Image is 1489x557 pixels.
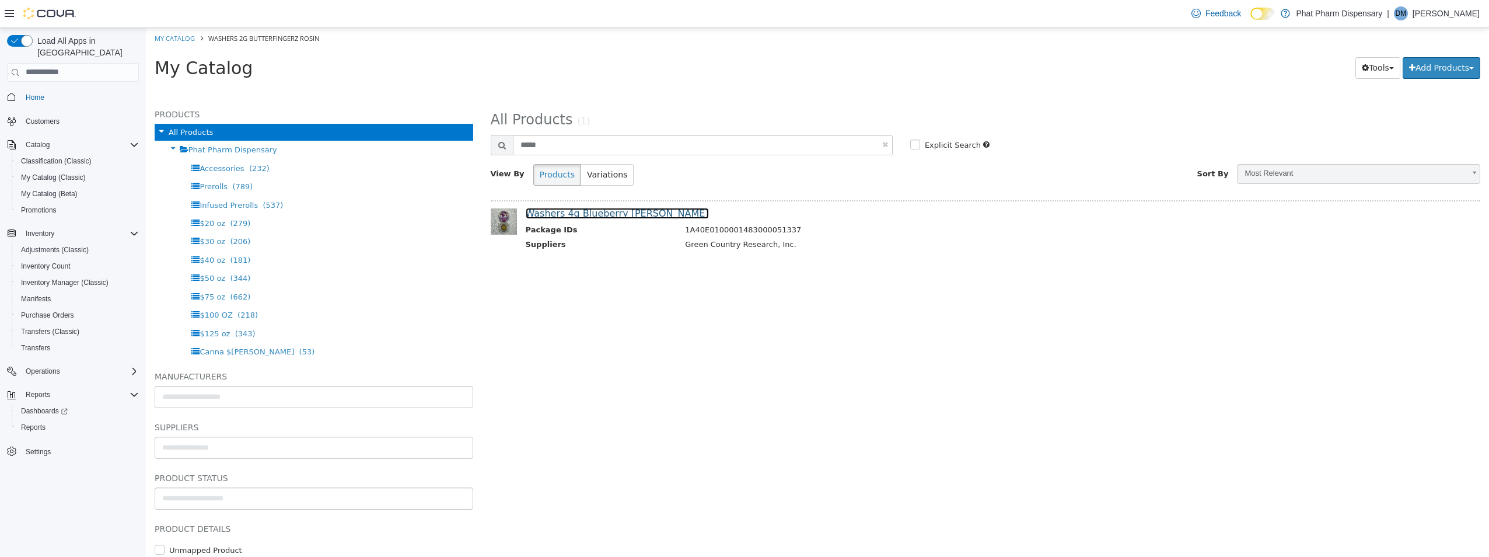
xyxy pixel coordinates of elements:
a: Transfers (Classic) [16,325,84,339]
span: My Catalog [9,30,107,50]
span: Purchase Orders [16,308,139,322]
button: Products [387,136,435,158]
button: Transfers [12,340,144,356]
button: Classification (Classic) [12,153,144,169]
span: All Products [345,83,427,100]
h5: Manufacturers [9,342,327,356]
a: Settings [21,445,55,459]
span: Operations [26,367,60,376]
button: Settings [2,443,144,459]
button: Inventory [2,225,144,242]
span: Load All Apps in [GEOGRAPHIC_DATA] [33,35,139,58]
span: Promotions [16,203,139,217]
button: Transfers (Classic) [12,323,144,340]
span: Feedback [1205,8,1241,19]
span: Infused Prerolls [54,173,112,182]
span: Adjustments (Classic) [16,243,139,257]
span: My Catalog (Classic) [21,173,86,182]
span: My Catalog (Beta) [21,189,78,199]
span: Transfers [16,341,139,355]
span: Inventory [21,227,139,241]
p: | [1387,6,1389,20]
span: Manifests [21,294,51,304]
p: [PERSON_NAME] [1413,6,1480,20]
a: Promotions [16,203,61,217]
span: Most Relevant [1092,137,1319,155]
button: Variations [435,136,488,158]
span: (537) [117,173,137,182]
button: Inventory Manager (Classic) [12,274,144,291]
a: Dashboards [12,403,144,419]
span: Dashboards [21,406,68,416]
a: Dashboards [16,404,72,418]
button: Tools [1210,29,1254,51]
span: Reports [16,420,139,434]
button: Inventory [21,227,59,241]
span: Customers [26,117,60,126]
button: My Catalog (Beta) [12,186,144,202]
span: $100 OZ [54,283,86,291]
span: $30 oz [54,209,79,218]
button: Adjustments (Classic) [12,242,144,258]
a: Inventory Manager (Classic) [16,276,113,290]
span: Transfers (Classic) [21,327,79,336]
span: Settings [26,447,51,457]
button: Reports [12,419,144,436]
span: Promotions [21,206,57,215]
span: (344) [84,246,104,255]
span: Reports [26,390,50,399]
button: Catalog [2,137,144,153]
td: 1A40E0100001483000051337 [530,196,1285,211]
span: (218) [92,283,112,291]
img: 150 [345,180,371,207]
span: Transfers (Classic) [16,325,139,339]
span: Inventory Manager (Classic) [21,278,109,287]
a: Inventory Count [16,259,75,273]
span: $125 oz [54,301,84,310]
span: Canna $[PERSON_NAME] [54,319,148,328]
button: Operations [2,363,144,380]
span: Operations [21,364,139,378]
button: Home [2,89,144,106]
span: $50 oz [54,246,79,255]
span: Adjustments (Classic) [21,245,89,255]
button: Reports [21,388,55,402]
span: My Catalog (Classic) [16,170,139,184]
span: Dashboards [16,404,139,418]
span: Reports [21,388,139,402]
span: (206) [84,209,104,218]
span: (789) [86,154,107,163]
span: (232) [103,136,124,145]
span: All Products [23,100,67,109]
span: (343) [89,301,110,310]
span: Classification (Classic) [16,154,139,168]
span: Inventory Manager (Classic) [16,276,139,290]
button: Manifests [12,291,144,307]
a: My Catalog (Classic) [16,170,90,184]
span: Accessories [54,136,98,145]
a: Most Relevant [1091,136,1334,156]
span: $75 oz [54,264,79,273]
span: Reports [21,423,46,432]
span: Inventory Count [16,259,139,273]
span: (662) [84,264,104,273]
button: Operations [21,364,65,378]
a: Washers 4g Blueberry [PERSON_NAME] [380,180,563,191]
a: My Catalog (Beta) [16,187,82,201]
h5: Product Status [9,443,327,457]
h5: Product Details [9,494,327,508]
p: Phat Pharm Dispensary [1296,6,1382,20]
span: Classification (Classic) [21,156,92,166]
span: Customers [21,114,139,128]
span: Catalog [26,140,50,149]
a: Transfers [16,341,55,355]
th: Suppliers [380,211,531,225]
label: Explicit Search [776,112,835,123]
span: $40 oz [54,228,79,236]
span: Transfers [21,343,50,353]
small: (1) [431,88,444,99]
a: Customers [21,114,64,128]
button: Add Products [1257,29,1334,51]
button: Purchase Orders [12,307,144,323]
